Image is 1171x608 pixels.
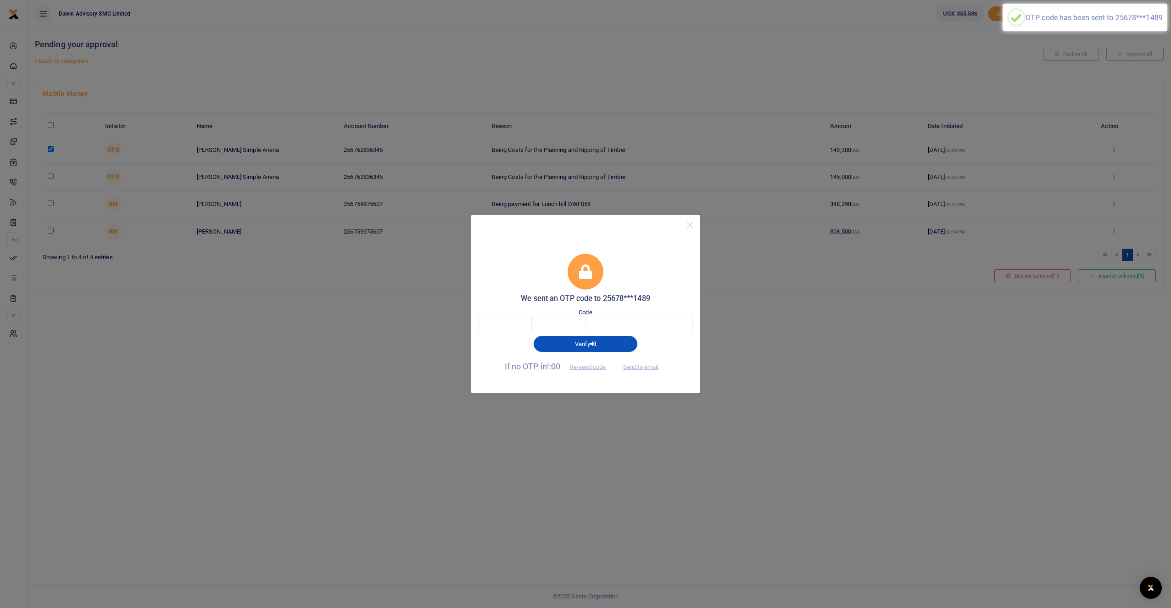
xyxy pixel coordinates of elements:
span: If no OTP in [505,362,614,371]
button: Close [683,218,697,232]
div: Open Intercom Messenger [1140,577,1162,599]
button: Verify [534,336,637,351]
div: OTP code has been sent to 25678***1489 [1026,13,1163,22]
span: !:00 [547,362,560,371]
label: Code [579,308,592,317]
h5: We sent an OTP code to 25678***1489 [478,294,693,303]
